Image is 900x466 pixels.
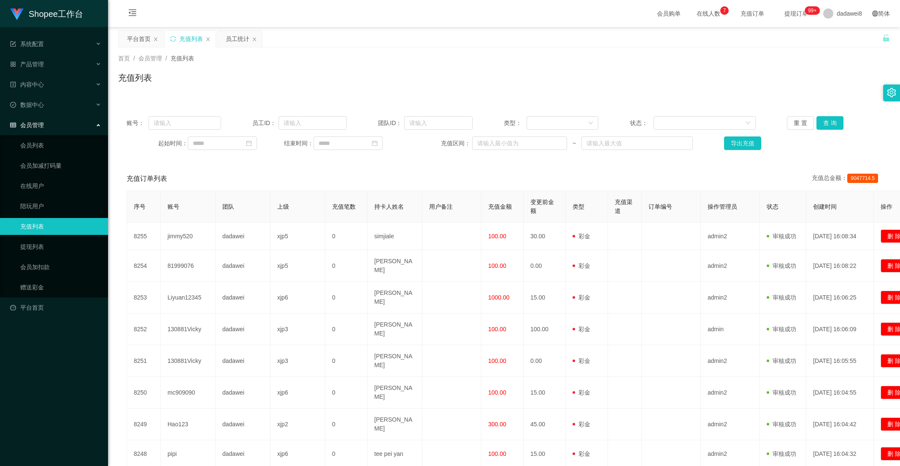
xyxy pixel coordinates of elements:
span: 起始时间： [158,139,188,148]
span: 充值区间： [441,139,472,148]
td: xjp6 [270,377,325,409]
i: 图标: form [10,41,16,47]
i: 图标: calendar [246,140,252,146]
span: 类型： [504,119,526,128]
td: 8252 [127,313,161,345]
span: 状态 [767,203,778,210]
i: 图标: appstore-o [10,61,16,67]
i: 图标: close [153,37,158,42]
td: admin2 [701,282,760,313]
span: 会员管理 [10,122,44,128]
td: [DATE] 16:08:22 [806,250,874,282]
span: 彩金 [573,389,590,396]
td: [PERSON_NAME] [368,377,422,409]
td: dadawei [216,223,270,250]
span: / [133,55,135,62]
td: xjp5 [270,223,325,250]
span: 充值订单 [736,11,768,16]
span: 系统配置 [10,41,44,47]
td: dadawei [216,250,270,282]
td: 8249 [127,409,161,440]
span: 审核成功 [767,326,796,332]
td: 0.00 [524,250,566,282]
i: 图标: calendar [372,140,378,146]
span: 彩金 [573,262,590,269]
td: [PERSON_NAME] [368,409,422,440]
td: dadawei [216,345,270,377]
span: 团队ID： [378,119,404,128]
td: 81999076 [161,250,216,282]
i: 图标: table [10,122,16,128]
h1: Shopee工作台 [29,0,83,27]
i: 图标: sync [170,36,176,42]
td: admin2 [701,250,760,282]
td: 8250 [127,377,161,409]
td: xjp6 [270,282,325,313]
td: 30.00 [524,223,566,250]
sup: 240 [805,6,820,15]
sup: 7 [720,6,729,15]
a: 在线用户 [20,177,101,194]
td: admin2 [701,223,760,250]
i: 图标: close [252,37,257,42]
a: 会员加减打码量 [20,157,101,174]
span: 充值笔数 [332,203,356,210]
span: 会员管理 [138,55,162,62]
td: 8253 [127,282,161,313]
span: 彩金 [573,357,590,364]
span: 100.00 [488,357,506,364]
input: 请输入最大值 [581,136,692,150]
span: 类型 [573,203,584,210]
td: 0 [325,377,368,409]
span: 9047714.5 [847,174,878,183]
td: [DATE] 16:06:25 [806,282,874,313]
input: 请输入 [278,116,347,130]
td: 0 [325,345,368,377]
i: 图标: unlock [882,34,890,42]
td: 130881Vicky [161,313,216,345]
span: 彩金 [573,326,590,332]
td: dadawei [216,409,270,440]
td: [DATE] 16:06:09 [806,313,874,345]
td: [PERSON_NAME] [368,345,422,377]
span: 结束时间： [284,139,314,148]
i: 图标: down [588,120,593,126]
td: 8255 [127,223,161,250]
span: 账号： [127,119,149,128]
td: admin2 [701,377,760,409]
span: 员工ID： [252,119,278,128]
span: 创建时间 [813,203,837,210]
span: 100.00 [488,326,506,332]
td: xjp3 [270,345,325,377]
i: 图标: global [872,11,878,16]
span: 用户备注 [429,203,453,210]
td: [PERSON_NAME] [368,250,422,282]
td: admin2 [701,409,760,440]
h1: 充值列表 [118,71,152,84]
td: 0 [325,409,368,440]
td: simjiale [368,223,422,250]
td: [DATE] 16:05:55 [806,345,874,377]
i: 图标: down [746,120,751,126]
span: / [165,55,167,62]
span: ~ [567,139,582,148]
a: 陪玩用户 [20,198,101,215]
span: 审核成功 [767,262,796,269]
span: 首页 [118,55,130,62]
span: 审核成功 [767,450,796,457]
span: 变更前金额 [530,199,554,214]
a: 提现列表 [20,238,101,255]
i: 图标: profile [10,82,16,87]
span: 在线人数 [692,11,724,16]
td: xjp5 [270,250,325,282]
td: 0.00 [524,345,566,377]
span: 充值渠道 [615,199,632,214]
input: 请输入 [404,116,473,130]
img: logo.9652507e.png [10,8,24,20]
button: 查 询 [816,116,843,130]
span: 100.00 [488,450,506,457]
button: 导出充值 [724,136,761,150]
td: [DATE] 16:08:34 [806,223,874,250]
td: xjp3 [270,313,325,345]
td: xjp2 [270,409,325,440]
